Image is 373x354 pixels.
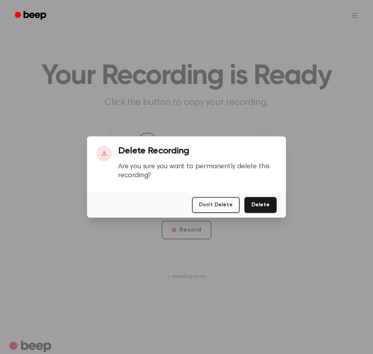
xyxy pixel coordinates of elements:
[345,6,364,25] button: Open menu
[244,197,277,213] button: Delete
[96,146,112,161] div: ⚠
[9,8,53,23] a: Beep
[118,146,277,156] h3: Delete Recording
[192,197,240,213] button: Don't Delete
[118,162,277,180] p: Are you sure you want to permanently delete this recording?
